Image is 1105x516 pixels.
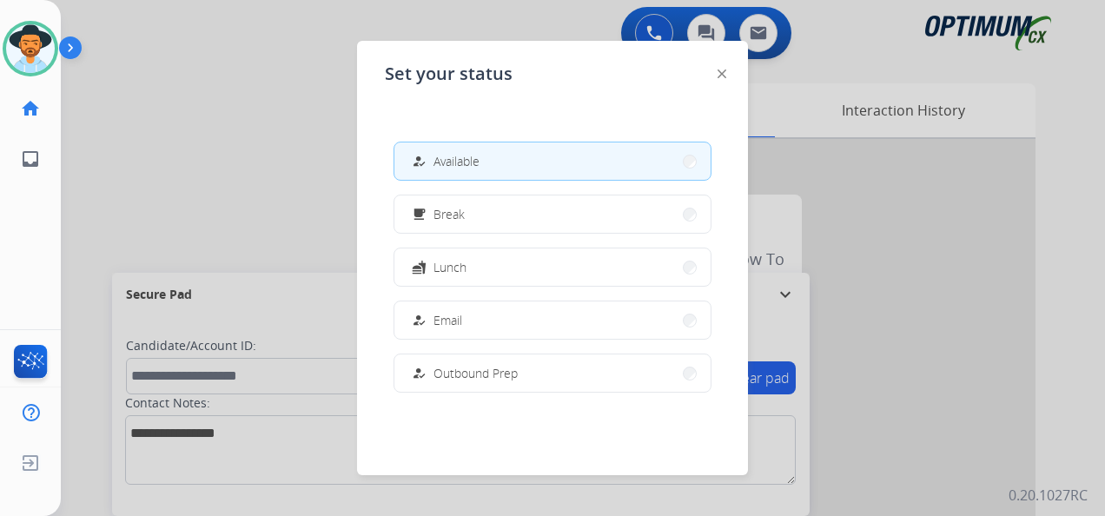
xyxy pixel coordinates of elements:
span: Lunch [433,258,466,276]
mat-icon: free_breakfast [412,207,427,222]
mat-icon: how_to_reg [412,366,427,380]
span: Outbound Prep [433,364,518,382]
span: Set your status [385,62,513,86]
button: Email [394,301,711,339]
button: Lunch [394,248,711,286]
p: 0.20.1027RC [1009,485,1088,506]
mat-icon: how_to_reg [412,313,427,327]
button: Break [394,195,711,233]
mat-icon: how_to_reg [412,154,427,169]
mat-icon: home [20,98,41,119]
img: close-button [718,69,726,78]
span: Available [433,152,480,170]
span: Email [433,311,462,329]
button: Available [394,142,711,180]
span: Break [433,205,465,223]
img: avatar [6,24,55,73]
mat-icon: fastfood [412,260,427,275]
button: Outbound Prep [394,354,711,392]
mat-icon: inbox [20,149,41,169]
